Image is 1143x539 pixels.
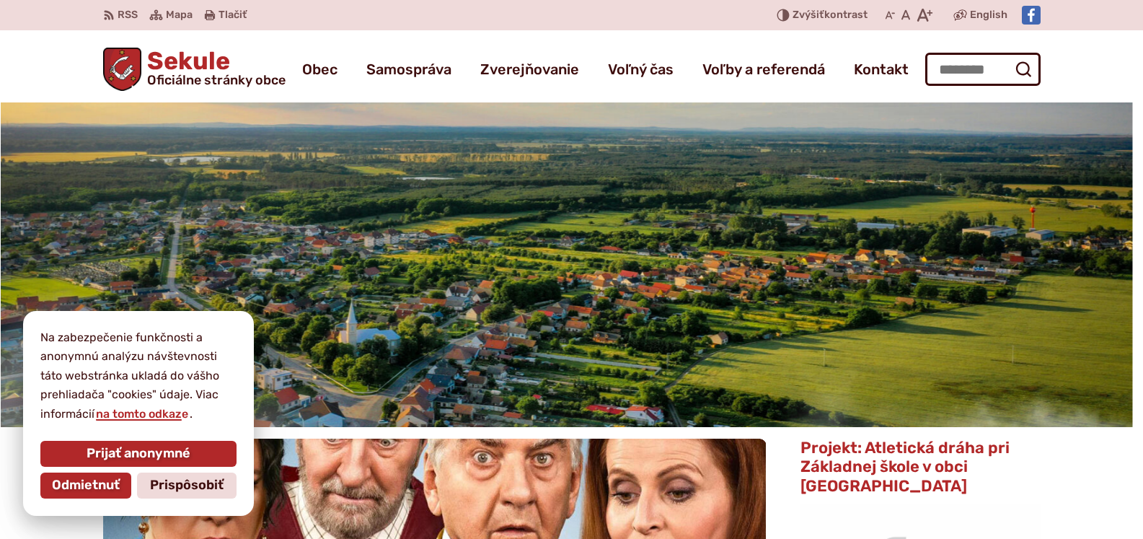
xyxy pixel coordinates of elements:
[1022,6,1041,25] img: Prejsť na Facebook stránku
[87,446,190,462] span: Prijať anonymné
[800,438,1010,496] span: Projekt: Atletická dráha pri Základnej škole v obci [GEOGRAPHIC_DATA]
[608,49,674,89] a: Voľný čas
[166,6,193,24] span: Mapa
[40,328,237,424] p: Na zabezpečenie funkčnosti a anonymnú analýzu návštevnosti táto webstránka ukladá do vášho prehli...
[94,407,190,421] a: na tomto odkaze
[147,74,286,87] span: Oficiálne stránky obce
[967,6,1010,24] a: English
[141,49,286,87] h1: Sekule
[118,6,138,24] span: RSS
[970,6,1007,24] span: English
[137,473,237,499] button: Prispôsobiť
[793,9,824,21] span: Zvýšiť
[702,49,825,89] a: Voľby a referendá
[103,48,142,91] img: Prejsť na domovskú stránku
[302,49,337,89] a: Obec
[40,473,131,499] button: Odmietnuť
[480,49,579,89] a: Zverejňovanie
[219,9,247,22] span: Tlačiť
[103,48,286,91] a: Logo Sekule, prejsť na domovskú stránku.
[40,441,237,467] button: Prijať anonymné
[793,9,868,22] span: kontrast
[854,49,909,89] a: Kontakt
[52,478,120,494] span: Odmietnuť
[366,49,451,89] a: Samospráva
[150,478,224,494] span: Prispôsobiť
